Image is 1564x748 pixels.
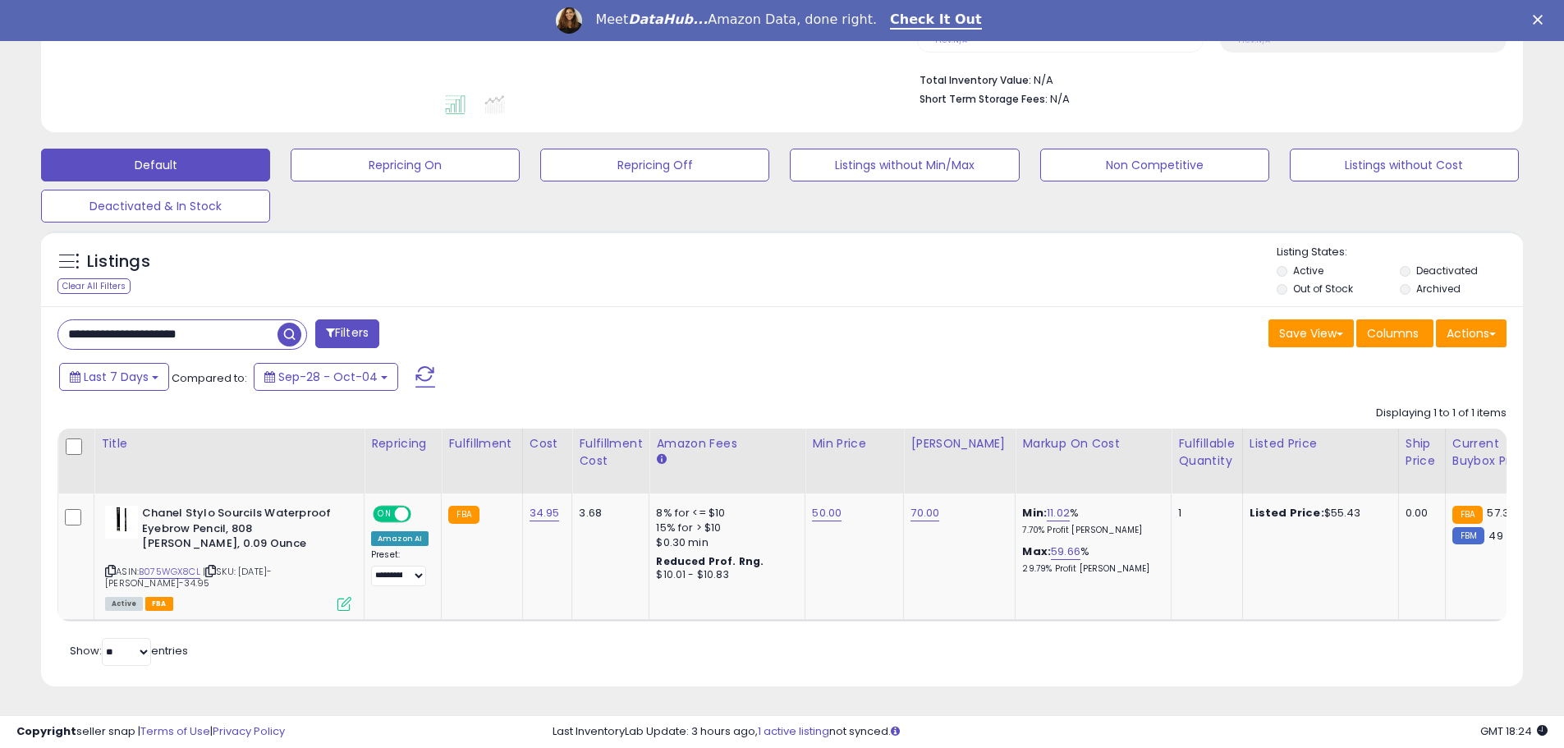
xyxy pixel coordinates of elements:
div: Ship Price [1406,435,1438,470]
div: Current Buybox Price [1452,435,1537,470]
button: Columns [1356,319,1433,347]
div: Fulfillment [448,435,515,452]
div: ASIN: [105,506,351,609]
div: 1 [1178,506,1229,521]
div: 8% for <= $10 [656,506,792,521]
th: The percentage added to the cost of goods (COGS) that forms the calculator for Min & Max prices. [1016,429,1172,493]
div: Last InventoryLab Update: 3 hours ago, not synced. [553,724,1548,740]
a: Privacy Policy [213,723,285,739]
div: % [1022,544,1158,575]
b: Chanel Stylo Sourcils Waterproof Eyebrow Pencil, 808 [PERSON_NAME], 0.09 Ounce [142,506,342,556]
label: Archived [1416,282,1461,296]
a: 50.00 [812,505,842,521]
b: Max: [1022,544,1051,559]
a: 11.02 [1047,505,1070,521]
span: 57.34 [1487,505,1516,521]
span: FBA [145,597,173,611]
div: seller snap | | [16,724,285,740]
div: % [1022,506,1158,536]
button: Repricing Off [540,149,769,181]
div: $55.43 [1250,506,1386,521]
p: 29.79% Profit [PERSON_NAME] [1022,563,1158,575]
span: Show: entries [70,643,188,659]
span: 2025-10-12 18:24 GMT [1480,723,1548,739]
img: Profile image for Georgie [556,7,582,34]
h5: Listings [87,250,150,273]
small: FBA [1452,506,1483,524]
div: $10.01 - $10.83 [656,568,792,582]
button: Last 7 Days [59,363,169,391]
div: 15% for > $10 [656,521,792,535]
div: Close [1533,15,1549,25]
span: Columns [1367,325,1419,342]
button: Sep-28 - Oct-04 [254,363,398,391]
small: Amazon Fees. [656,452,666,467]
a: Check It Out [890,11,982,30]
button: Repricing On [291,149,520,181]
div: Clear All Filters [57,278,131,294]
label: Deactivated [1416,264,1478,278]
span: All listings currently available for purchase on Amazon [105,597,143,611]
div: Preset: [371,549,429,586]
div: Markup on Cost [1022,435,1164,452]
button: Save View [1268,319,1354,347]
strong: Copyright [16,723,76,739]
b: Reduced Prof. Rng. [656,554,764,568]
button: Actions [1436,319,1507,347]
span: Last 7 Days [84,369,149,385]
button: Default [41,149,270,181]
div: [PERSON_NAME] [910,435,1008,452]
div: 0.00 [1406,506,1433,521]
a: 59.66 [1051,544,1080,560]
button: Filters [315,319,379,348]
a: 34.95 [530,505,560,521]
div: Fulfillable Quantity [1178,435,1235,470]
a: 70.00 [910,505,939,521]
div: Amazon Fees [656,435,798,452]
button: Non Competitive [1040,149,1269,181]
button: Listings without Min/Max [790,149,1019,181]
div: Cost [530,435,566,452]
b: Listed Price: [1250,505,1324,521]
div: Meet Amazon Data, done right. [595,11,877,28]
i: DataHub... [628,11,708,27]
a: B075WGX8CL [139,565,200,579]
span: | SKU: [DATE]-[PERSON_NAME]-34.95 [105,565,272,590]
div: Title [101,435,357,452]
div: Amazon AI [371,531,429,546]
label: Out of Stock [1293,282,1353,296]
a: 1 active listing [758,723,829,739]
p: 7.70% Profit [PERSON_NAME] [1022,525,1158,536]
small: FBA [448,506,479,524]
small: FBM [1452,527,1484,544]
div: Repricing [371,435,434,452]
div: Min Price [812,435,897,452]
div: $0.30 min [656,535,792,550]
span: ON [374,507,395,521]
label: Active [1293,264,1323,278]
button: Listings without Cost [1290,149,1519,181]
span: Compared to: [172,370,247,386]
img: 31OcpI-1idL._SL40_.jpg [105,506,138,539]
div: 3.68 [579,506,636,521]
span: 49 [1488,528,1502,544]
a: Terms of Use [140,723,210,739]
button: Deactivated & In Stock [41,190,270,223]
div: Listed Price [1250,435,1392,452]
span: Sep-28 - Oct-04 [278,369,378,385]
b: Min: [1022,505,1047,521]
div: Displaying 1 to 1 of 1 items [1376,406,1507,421]
span: OFF [409,507,435,521]
p: Listing States: [1277,245,1523,260]
div: Fulfillment Cost [579,435,642,470]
